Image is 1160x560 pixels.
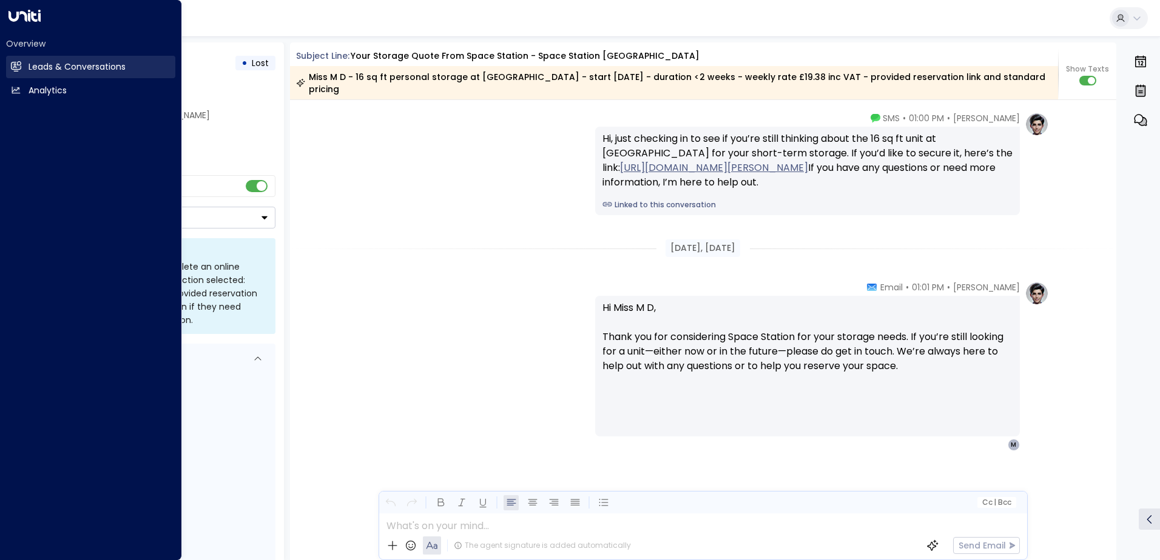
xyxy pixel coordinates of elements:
[29,84,67,97] h2: Analytics
[454,540,631,551] div: The agent signature is added automatically
[29,61,126,73] h2: Leads & Conversations
[953,112,1020,124] span: [PERSON_NAME]
[404,495,419,510] button: Redo
[6,56,175,78] a: Leads & Conversations
[880,281,903,293] span: Email
[1066,64,1109,75] span: Show Texts
[252,57,269,69] span: Lost
[351,50,700,62] div: Your storage quote from Space Station - Space Station [GEOGRAPHIC_DATA]
[982,498,1011,507] span: Cc Bcc
[6,38,175,50] h2: Overview
[912,281,944,293] span: 01:01 PM
[1008,439,1020,451] div: M
[994,498,996,507] span: |
[602,132,1013,190] div: Hi, just checking in to see if you’re still thinking about the 16 sq ft unit at [GEOGRAPHIC_DATA]...
[953,281,1020,293] span: [PERSON_NAME]
[602,301,1013,388] p: Hi Miss M D, Thank you for considering Space Station for your storage needs. If you’re still look...
[241,52,248,74] div: •
[1025,281,1049,305] img: profile-logo.png
[906,281,909,293] span: •
[977,497,1016,508] button: Cc|Bcc
[883,112,900,124] span: SMS
[947,281,950,293] span: •
[296,71,1051,95] div: Miss M D - 16 sq ft personal storage at [GEOGRAPHIC_DATA] - start [DATE] - duration <2 weeks - we...
[666,239,740,257] div: [DATE], [DATE]
[6,79,175,102] a: Analytics
[296,50,349,62] span: Subject Line:
[1025,112,1049,136] img: profile-logo.png
[620,161,808,175] a: [URL][DOMAIN_NAME][PERSON_NAME]
[909,112,944,124] span: 01:00 PM
[383,495,398,510] button: Undo
[903,112,906,124] span: •
[602,199,1013,210] a: Linked to this conversation
[947,112,950,124] span: •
